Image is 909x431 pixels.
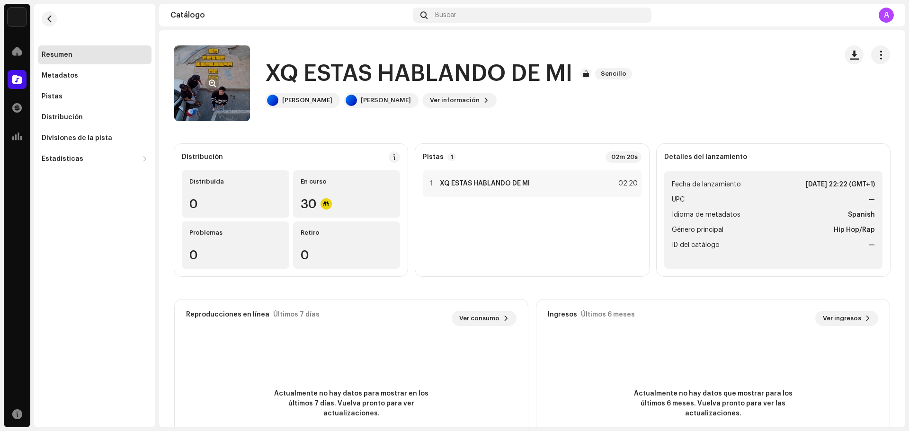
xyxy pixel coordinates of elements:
[38,129,151,148] re-m-nav-item: Divisiones de la pista
[182,153,223,161] div: Distribución
[361,97,411,104] div: [PERSON_NAME]
[423,153,444,161] strong: Pistas
[170,11,409,19] div: Catálogo
[869,239,875,251] strong: —
[606,151,642,163] div: 02m 20s
[273,311,320,318] div: Últimos 7 días
[672,239,720,251] span: ID del catálogo
[42,155,83,163] div: Estadísticas
[548,311,577,318] div: Ingresos
[806,179,875,190] strong: [DATE] 22:22 (GMT+1)
[42,72,78,79] div: Metadatos
[38,45,151,64] re-m-nav-item: Resumen
[42,51,72,59] div: Resumen
[834,224,875,236] strong: Hip Hop/Rap
[672,224,723,236] span: Género principal
[38,150,151,168] re-m-nav-dropdown: Estadísticas
[459,309,499,328] span: Ver consumo
[672,194,685,205] span: UPC
[447,153,456,161] p-badge: 1
[301,229,393,237] div: Retiro
[282,97,332,104] div: [PERSON_NAME]
[672,209,740,220] span: Idioma de metadatos
[189,178,282,185] div: Distribuída
[869,194,875,205] strong: —
[879,8,894,23] div: A
[628,389,798,419] span: Actualmente no hay datos que mostrar para los últimos 6 meses. Vuelva pronto para ver las actuali...
[815,311,878,326] button: Ver ingresos
[823,309,861,328] span: Ver ingresos
[186,311,269,318] div: Reproducciones en línea
[38,87,151,106] re-m-nav-item: Pistas
[38,66,151,85] re-m-nav-item: Metadatos
[672,179,741,190] span: Fecha de lanzamiento
[422,93,497,108] button: Ver información
[617,178,638,189] div: 02:20
[440,180,530,187] strong: XQ ESTAS HABLANDO DE MI
[581,311,635,318] div: Últimos 6 meses
[38,108,151,127] re-m-nav-item: Distribución
[189,229,282,237] div: Problemas
[435,11,456,19] span: Buscar
[42,93,62,100] div: Pistas
[301,178,393,185] div: En curso
[430,91,480,110] span: Ver información
[265,59,572,89] h1: XQ ESTAS HABLANDO DE MI
[664,153,747,161] strong: Detalles del lanzamiento
[42,114,83,121] div: Distribución
[848,209,875,220] strong: Spanish
[452,311,517,326] button: Ver consumo
[595,68,632,79] span: Sencillo
[42,134,112,142] div: Divisiones de la pista
[8,8,27,26] img: 297a105e-aa6c-4183-9ff4-27133c00f2e2
[266,389,437,419] span: Actualmente no hay datos para mostrar en los últimos 7 días. Vuelva pronto para ver actualizaciones.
